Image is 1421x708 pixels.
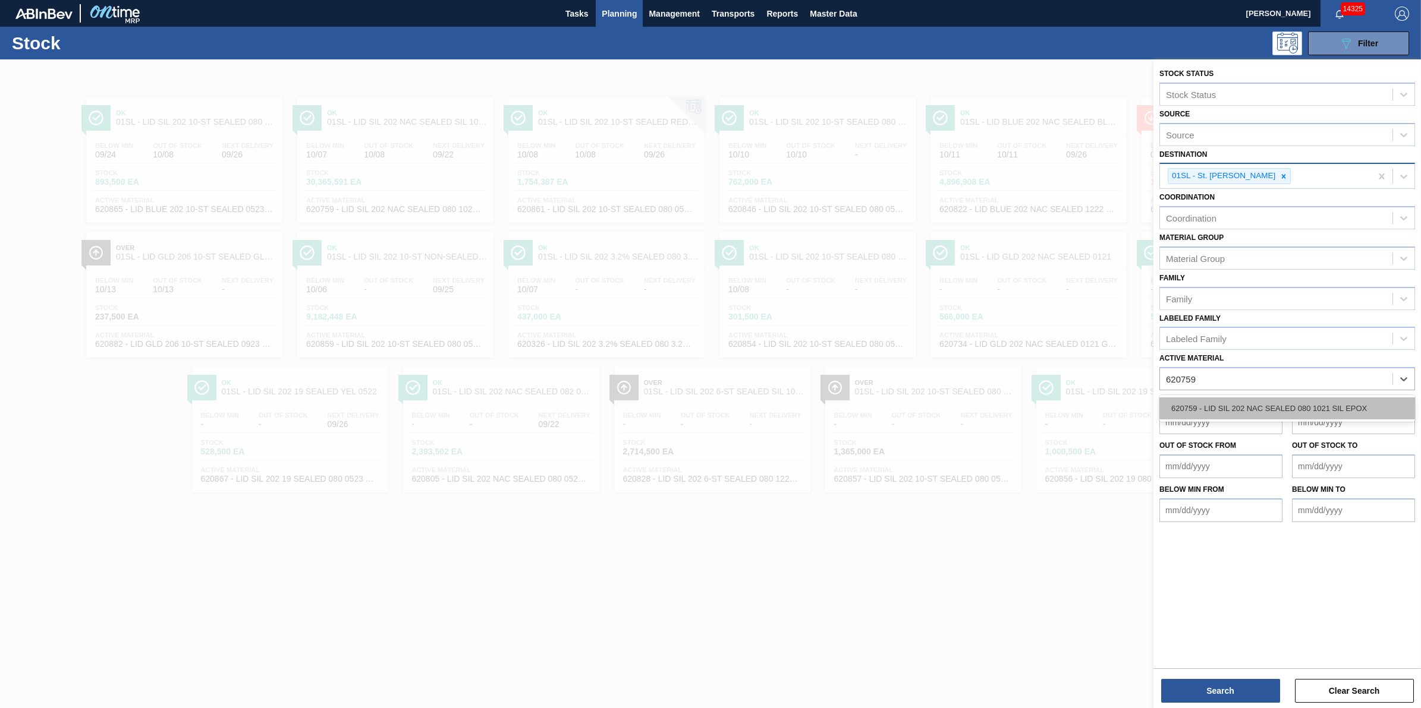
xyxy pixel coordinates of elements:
[1168,169,1277,184] div: 01SL - St. [PERSON_NAME]
[1159,498,1282,522] input: mm/dd/yyyy
[1159,397,1415,419] div: 620759 - LID SIL 202 NAC SEALED 080 1021 SIL EPOX
[1159,410,1282,434] input: mm/dd/yyyy
[1159,150,1207,159] label: Destination
[1292,498,1415,522] input: mm/dd/yyyy
[810,7,857,21] span: Master Data
[1308,31,1409,55] button: Filter
[1166,293,1192,304] div: Family
[1166,253,1225,263] div: Material Group
[1341,2,1365,15] span: 14325
[1395,7,1409,21] img: Logout
[602,7,637,21] span: Planning
[1292,441,1357,450] label: Out of Stock to
[1159,233,1224,242] label: Material Group
[1166,89,1216,99] div: Stock Status
[1159,274,1185,282] label: Family
[649,7,700,21] span: Management
[1159,354,1224,362] label: Active Material
[1292,410,1415,434] input: mm/dd/yyyy
[1272,31,1302,55] div: Programming: no user selected
[1159,110,1190,118] label: Source
[12,36,196,50] h1: Stock
[766,7,798,21] span: Reports
[1292,454,1415,478] input: mm/dd/yyyy
[1321,5,1359,22] button: Notifications
[1159,485,1224,494] label: Below Min from
[1159,69,1213,78] label: Stock Status
[1159,454,1282,478] input: mm/dd/yyyy
[1358,39,1378,48] span: Filter
[1159,441,1236,450] label: Out of Stock from
[1166,213,1216,223] div: Coordination
[15,8,73,19] img: TNhmsLtSVTkK8tSr43FrP2fwEKptu5GPRR3wAAAABJRU5ErkJggg==
[1166,334,1227,344] div: Labeled Family
[1159,193,1215,201] label: Coordination
[712,7,754,21] span: Transports
[564,7,590,21] span: Tasks
[1292,485,1345,494] label: Below Min to
[1166,129,1194,140] div: Source
[1159,314,1221,323] label: Labeled Family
